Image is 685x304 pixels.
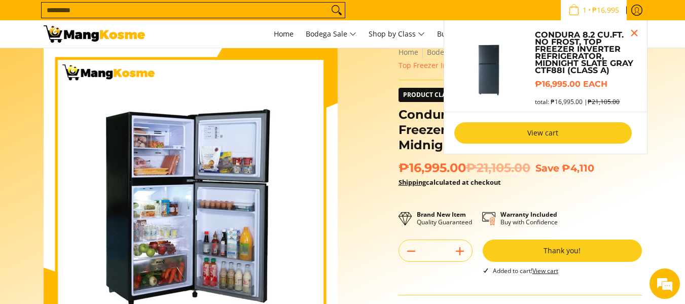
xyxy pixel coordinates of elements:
p: Buy with Confidence [500,211,558,226]
span: Shop by Class [369,28,425,41]
div: Chat with us now [53,57,170,70]
a: Home [269,20,299,48]
a: Product Class Class A [399,88,503,102]
button: Thank you! [483,240,642,262]
span: • [565,5,622,16]
del: ₱21,105.00 [466,160,530,176]
img: Condura 8.2 Cu.Ft. No Frost, Top Freezer Inverter Refrigerator, Midnig | Mang Kosme [44,25,145,43]
span: Condura 8.2 Cu.Ft. No Frost, Top Freezer Inverter Refrigerator, Midnight Slate Gray CTF88i (Class A) [399,47,637,70]
button: Add [448,243,472,259]
a: Bodega Sale [427,47,468,57]
button: Subtract [399,243,423,259]
span: Product Class [399,88,457,102]
a: Bulk Center [432,20,482,48]
span: total: ₱16,995.00 | [535,98,620,106]
h1: Condura 8.2 Cu.Ft. No Frost, Top Freezer Inverter Refrigerator, Midnight Slate Gray CTF88i (Class A) [399,107,642,153]
a: View cart [454,122,632,144]
a: Shipping [399,178,426,187]
button: Close pop up [627,25,642,41]
a: Shop by Class [364,20,430,48]
nav: Main Menu [155,20,642,48]
nav: Breadcrumbs [399,46,642,72]
span: ₱4,110 [562,162,594,174]
strong: calculated at checkout [399,178,501,187]
strong: Brand New Item [417,210,466,219]
ul: Sub Menu [444,20,647,154]
a: Home [399,47,418,57]
span: ₱16,995.00 [399,160,530,176]
strong: Warranty Included [500,210,557,219]
h6: ₱16,995.00 each [535,79,636,89]
span: ₱16,995 [591,7,621,14]
span: We're online! [59,89,140,191]
span: Save [535,162,559,174]
button: Search [329,3,345,18]
p: Quality Guaranteed [417,211,472,226]
a: Bodega Sale [301,20,362,48]
img: Default Title Condura 8.2 Cu.Ft. No Frost, Top Freezer Inverter Refrigerator, Midnight Slate Gray... [454,30,525,102]
a: Condura 8.2 Cu.Ft. No Frost, Top Freezer Inverter Refrigerator, Midnight Slate Gray CTF88i (Class A) [535,31,636,74]
div: Minimize live chat window [166,5,191,29]
span: Bodega Sale [306,28,356,41]
span: Added to cart! [493,266,558,275]
s: ₱21,105.00 [588,97,620,106]
span: 1 [581,7,588,14]
span: Home [274,29,294,39]
a: View cart [532,266,558,275]
span: Bulk Center [437,29,477,39]
textarea: Type your message and hit 'Enter' [5,199,193,234]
